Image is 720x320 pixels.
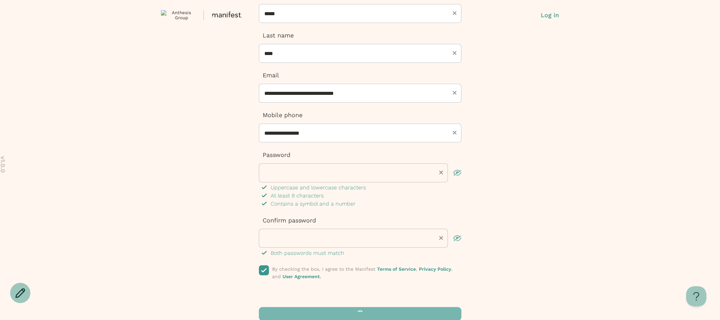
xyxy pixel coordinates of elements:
[272,266,453,279] span: By checking the box, I agree to the Manifest , , and
[541,11,559,20] button: Log in
[259,71,461,80] p: Email
[271,192,324,200] p: At least 8 characters
[259,216,461,225] p: Confirm password
[259,31,461,40] p: Last name
[377,266,416,272] a: Terms of Service
[271,200,356,208] p: Contains a symbol and a number
[686,286,706,306] iframe: Toggle Customer Support
[161,10,197,20] img: Anthesis Group
[271,249,345,257] p: Both passwords must match
[271,184,366,192] p: Uppercase and lowercase characters
[283,274,321,279] a: User Agreement.
[259,151,461,159] p: Password
[419,266,452,272] a: Privacy Policy
[259,111,461,119] p: Mobile phone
